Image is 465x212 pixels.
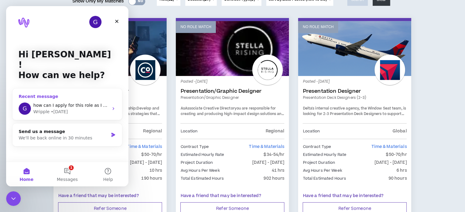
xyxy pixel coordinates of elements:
div: Wripple [27,102,43,109]
a: Presentation/Graphic Designer [180,88,284,94]
p: Project Duration [180,159,213,166]
iframe: Intercom live chat [6,6,128,186]
p: Total Estimated Hours [303,175,346,182]
p: 10 hrs [149,167,162,174]
p: 41 hrs [272,167,285,174]
p: Posted - [DATE] [303,79,407,84]
p: Have a friend that may be interested? [303,193,407,199]
p: Avg Hours Per Week [303,167,342,174]
img: logo [12,12,23,21]
div: Close [105,10,116,21]
div: Profile image for Gabriellahow can I apply for this role as I am sure I can complete the task. Em... [6,91,116,114]
span: Time & Materials [127,144,162,150]
p: Contract Type [303,143,331,150]
p: Contract Type [180,143,209,150]
button: Messages [41,156,81,180]
strong: Associate Creative Director [185,106,234,111]
p: Posted - [DATE] [180,79,284,84]
p: [DATE] - [DATE] [375,159,407,166]
div: Recent messageProfile image for Gabriellahow can I apply for this role as I am sure I can complet... [6,82,116,114]
span: Messages [51,171,72,175]
p: [DATE] - [DATE] [130,159,162,166]
a: Presentation Designer [303,88,407,94]
p: Have a friend that may be interested? [180,193,284,199]
iframe: Intercom live chat [6,191,21,206]
p: 902 hours [264,175,284,182]
span: As [180,106,185,111]
span: Delta's internal creative agency, the Window Seat team, is looking for 2-3 Presentation Deck Desi... [303,106,406,127]
p: Avg Hours Per Week [180,167,220,174]
div: Recent message [13,87,110,94]
p: $50-70/hr [141,151,162,158]
div: Profile image for Gabriella [83,10,95,22]
button: Help [82,156,122,180]
a: Presentation/Graphic Designer [180,95,284,100]
div: Send us a message [13,122,102,129]
p: How can we help? [12,64,110,74]
div: Profile image for Gabriella [13,96,25,109]
a: Presentation Deck Designers (2-3) [303,95,407,100]
span: Home [13,171,27,175]
p: Estimated Hourly Rate [303,151,346,158]
p: Hi [PERSON_NAME] ! [12,43,110,64]
div: Send us a messageWe'll be back online in 30 minutes [6,117,116,140]
p: No Role Match [180,24,211,30]
p: Global [393,128,407,135]
p: Total Estimated Hours [180,175,224,182]
p: 90 hours [388,175,407,182]
span: Help [97,171,107,175]
p: Estimated Hourly Rate [180,151,224,158]
span: Time & Materials [371,144,407,150]
p: Project Duration [303,159,335,166]
p: $34-54/hr [264,151,284,158]
p: Have a friend that may be interested? [58,193,162,199]
p: Regional [265,128,284,135]
p: 6 hrs [397,167,407,174]
p: Location [180,128,197,135]
p: [DATE] - [DATE] [252,159,285,166]
div: We'll be back online in 30 minutes [13,129,102,135]
p: Regional [143,128,162,135]
p: No Role Match [303,24,334,30]
p: Location [303,128,320,135]
div: • [DATE] [45,102,62,109]
span: how can I apply for this role as I am sure I can complete the task. Email Strategist [27,97,203,102]
a: No Role Match [298,21,411,76]
p: $50-70/hr [386,151,407,158]
a: No Role Match [176,21,289,76]
span: Time & Materials [249,144,284,150]
p: 190 hours [141,175,162,182]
